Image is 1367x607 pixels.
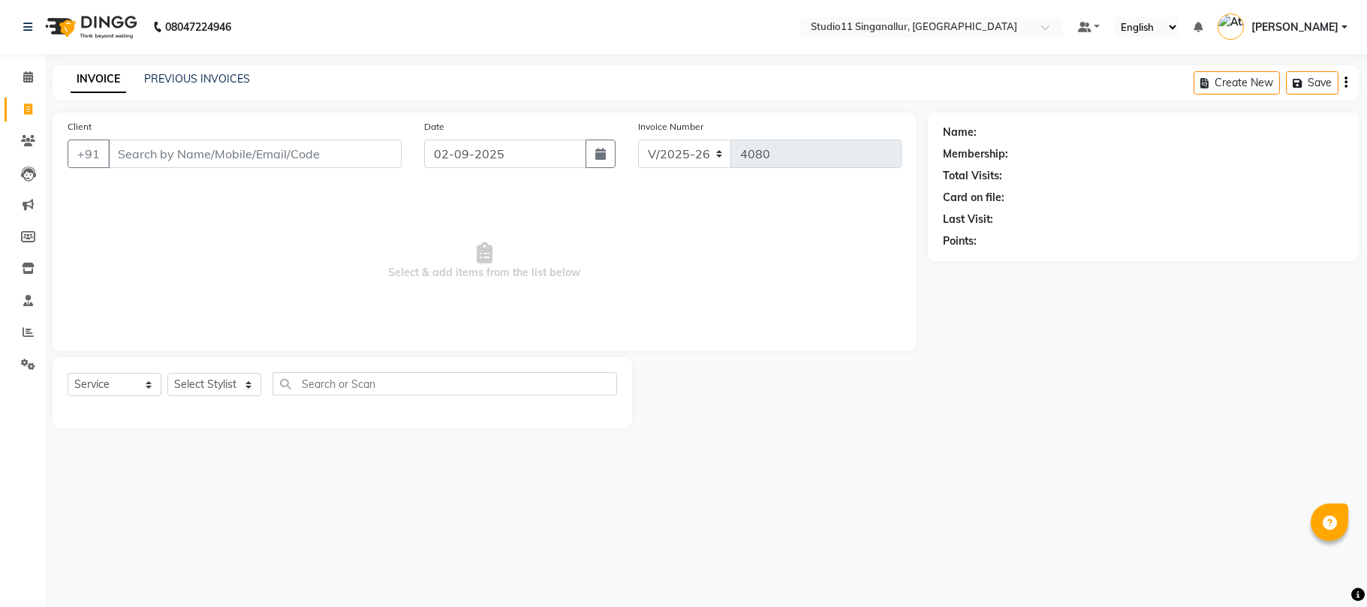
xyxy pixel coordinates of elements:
[144,72,250,86] a: PREVIOUS INVOICES
[943,168,1002,184] div: Total Visits:
[638,120,703,134] label: Invoice Number
[68,140,110,168] button: +91
[71,66,126,93] a: INVOICE
[108,140,402,168] input: Search by Name/Mobile/Email/Code
[1218,14,1244,40] img: Athira
[1194,71,1280,95] button: Create New
[38,6,141,48] img: logo
[1286,71,1338,95] button: Save
[943,212,993,227] div: Last Visit:
[165,6,231,48] b: 08047224946
[272,372,617,395] input: Search or Scan
[424,120,444,134] label: Date
[943,125,977,140] div: Name:
[68,120,92,134] label: Client
[943,190,1004,206] div: Card on file:
[943,146,1008,162] div: Membership:
[943,233,977,249] div: Points:
[68,186,902,336] span: Select & add items from the list below
[1251,20,1338,35] span: [PERSON_NAME]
